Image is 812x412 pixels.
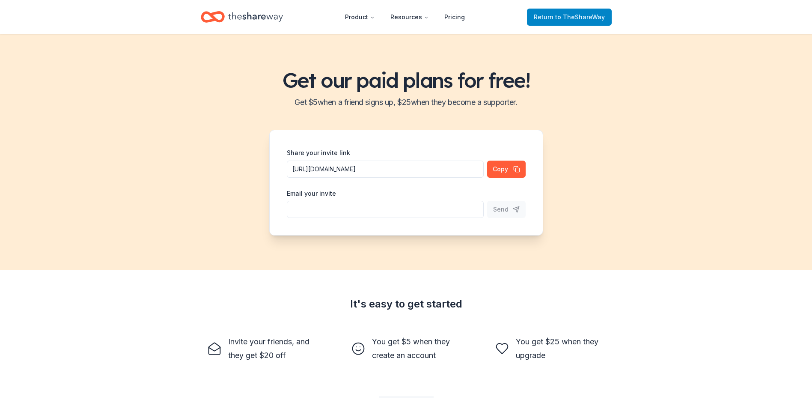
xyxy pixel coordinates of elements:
div: It's easy to get started [201,297,612,311]
span: Return [534,12,605,22]
label: Share your invite link [287,149,350,157]
a: Returnto TheShareWay [527,9,612,26]
a: Pricing [437,9,472,26]
button: Resources [384,9,436,26]
nav: Main [338,7,472,27]
div: You get $5 when they create an account [372,335,461,362]
a: Home [201,7,283,27]
div: Invite your friends, and they get $20 off [228,335,317,362]
label: Email your invite [287,189,336,198]
h2: Get $ 5 when a friend signs up, $ 25 when they become a supporter. [10,96,802,109]
span: to TheShareWay [555,13,605,21]
button: Product [338,9,382,26]
div: You get $25 when they upgrade [516,335,605,362]
button: Copy [487,161,526,178]
h1: Get our paid plans for free! [10,68,802,92]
